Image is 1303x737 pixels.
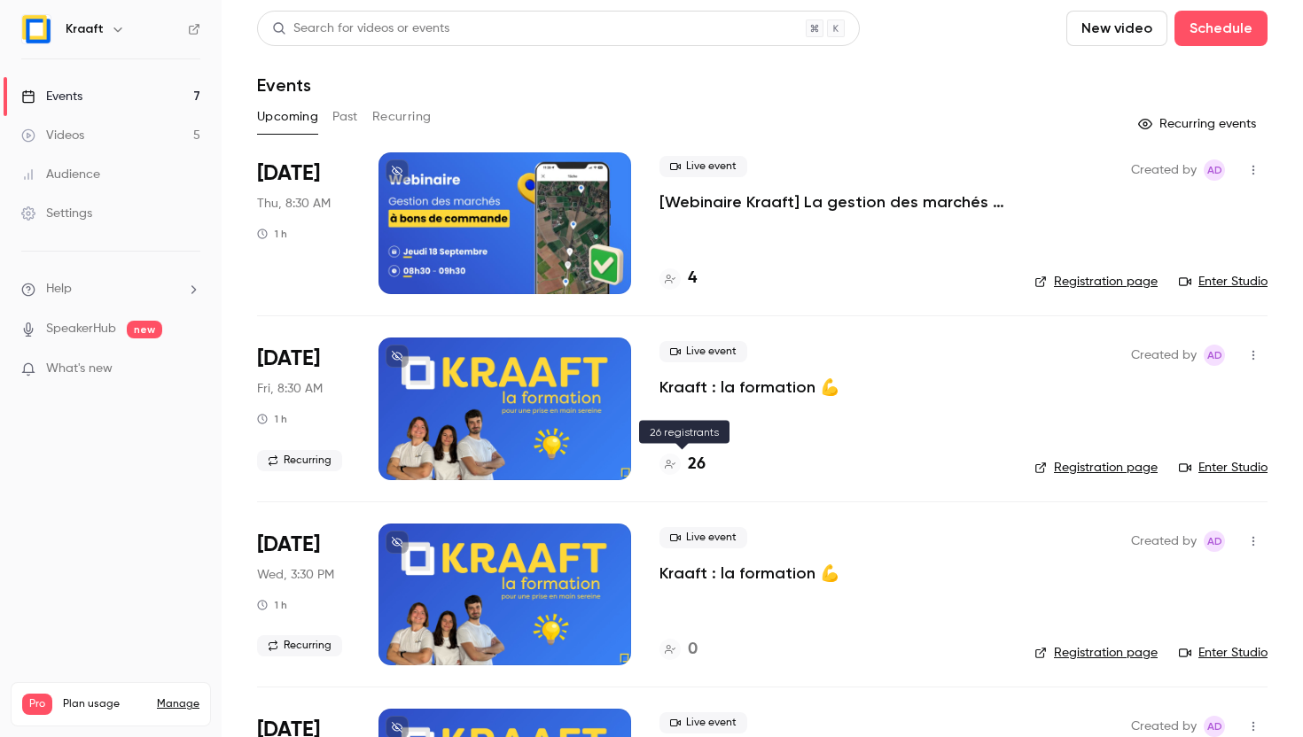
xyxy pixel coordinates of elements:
span: Alice de Guyenro [1204,345,1225,366]
button: Schedule [1174,11,1268,46]
iframe: Noticeable Trigger [179,361,200,377]
button: Past [332,103,358,131]
span: Alice de Guyenro [1204,531,1225,552]
span: Ad [1207,345,1222,366]
span: Created by [1131,716,1197,737]
a: Enter Studio [1179,459,1268,477]
button: New video [1066,11,1167,46]
span: Alice de Guyenro [1204,716,1225,737]
span: Created by [1131,345,1197,366]
span: Created by [1131,159,1197,181]
li: help-dropdown-opener [21,280,200,299]
div: 1 h [257,412,287,426]
a: Registration page [1034,459,1158,477]
a: [Webinaire Kraaft] La gestion des marchés à bons de commande et des petites interventions [659,191,1006,213]
span: Alice de Guyenro [1204,159,1225,181]
div: Oct 1 Wed, 3:30 PM (Europe/Paris) [257,524,350,665]
span: Fri, 8:30 AM [257,380,323,398]
span: Recurring [257,635,342,656]
span: Ad [1207,716,1222,737]
h4: 4 [688,267,697,291]
span: Help [46,280,72,299]
span: Thu, 8:30 AM [257,195,331,213]
a: Kraaft : la formation 💪 [659,376,839,398]
div: Events [21,88,82,105]
div: Search for videos or events [272,19,449,38]
a: Kraaft : la formation 💪 [659,562,839,584]
button: Upcoming [257,103,318,131]
button: Recurring events [1130,110,1268,138]
span: [DATE] [257,531,320,559]
a: 4 [659,267,697,291]
a: Registration page [1034,273,1158,291]
span: Created by [1131,531,1197,552]
h6: Kraaft [66,20,104,38]
span: Recurring [257,450,342,471]
h1: Events [257,74,311,96]
span: Live event [659,341,747,362]
a: 0 [659,638,698,662]
button: Recurring [372,103,432,131]
div: Sep 19 Fri, 8:30 AM (Europe/Paris) [257,337,350,479]
div: Settings [21,205,92,222]
span: Pro [22,694,52,715]
div: 1 h [257,598,287,612]
img: Kraaft [22,15,51,43]
div: 1 h [257,227,287,241]
span: Live event [659,156,747,177]
div: Sep 18 Thu, 8:30 AM (Europe/Paris) [257,152,350,294]
a: Registration page [1034,644,1158,662]
a: Enter Studio [1179,273,1268,291]
a: Manage [157,697,199,711]
h4: 26 [688,453,706,477]
div: Audience [21,166,100,183]
a: Enter Studio [1179,644,1268,662]
a: SpeakerHub [46,320,116,338]
span: Ad [1207,159,1222,181]
span: Plan usage [63,697,146,711]
span: Live event [659,712,747,733]
span: What's new [46,360,113,378]
span: [DATE] [257,345,320,373]
span: Ad [1207,531,1222,552]
h4: 0 [688,638,698,662]
span: Wed, 3:30 PM [257,566,334,584]
span: Live event [659,527,747,548]
div: Videos [21,127,84,144]
a: 26 [659,453,706,477]
span: new [127,321,162,338]
span: [DATE] [257,159,320,188]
